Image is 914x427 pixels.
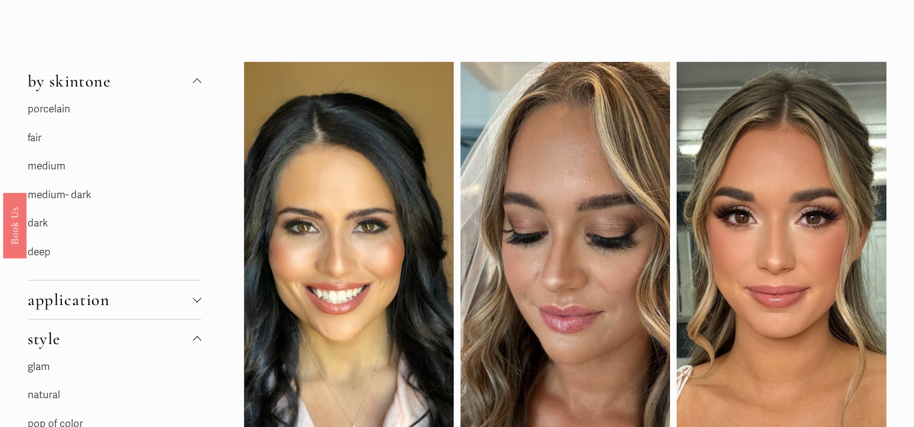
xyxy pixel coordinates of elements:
a: porcelain [28,103,70,115]
span: by skintone [28,71,193,91]
a: fair [28,132,41,144]
a: glam [28,360,50,373]
a: Book Us [3,192,26,258]
button: style [28,319,201,358]
button: by skintone [28,62,201,100]
button: application [28,280,201,319]
a: medium [28,160,66,172]
div: by skintone [28,100,201,280]
a: dark [28,217,48,229]
span: application [28,289,193,310]
a: natural [28,389,60,401]
span: style [28,329,193,349]
a: medium- dark [28,189,91,201]
a: deep [28,246,50,258]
